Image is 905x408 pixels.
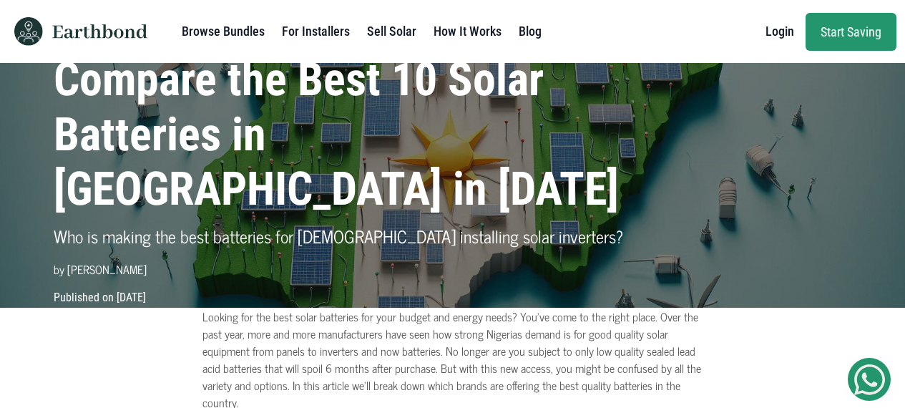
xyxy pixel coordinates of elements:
[52,24,147,39] img: Earthbond text logo
[367,17,416,46] a: Sell Solar
[854,364,885,395] img: Get Started On Earthbond Via Whatsapp
[54,223,648,249] p: Who is making the best batteries for [DEMOGRAPHIC_DATA] installing solar inverters?
[806,13,896,51] a: Start Saving
[9,17,49,46] img: Earthbond icon logo
[519,17,542,46] a: Blog
[54,261,648,278] p: by [PERSON_NAME]
[434,17,502,46] a: How It Works
[9,6,147,57] a: Earthbond icon logo Earthbond text logo
[45,289,861,306] p: Published on [DATE]
[182,17,265,46] a: Browse Bundles
[54,53,648,218] h1: Compare the Best 10 Solar Batteries in [GEOGRAPHIC_DATA] in [DATE]
[282,17,350,46] a: For Installers
[765,17,794,46] a: Login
